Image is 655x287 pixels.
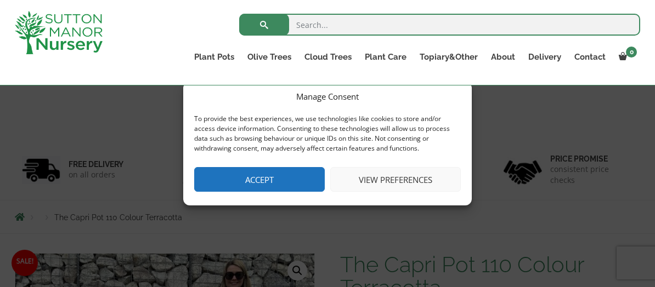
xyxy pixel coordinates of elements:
[241,49,298,65] a: Olive Trees
[413,49,484,65] a: Topiary&Other
[612,49,640,65] a: 0
[568,49,612,65] a: Contact
[188,49,241,65] a: Plant Pots
[330,167,461,192] button: View preferences
[194,114,460,153] div: To provide the best experiences, we use technologies like cookies to store and/or access device i...
[522,49,568,65] a: Delivery
[296,90,359,103] div: Manage Consent
[358,49,413,65] a: Plant Care
[626,47,637,58] span: 0
[239,14,640,36] input: Search...
[194,167,325,192] button: Accept
[15,11,103,54] img: logo
[298,49,358,65] a: Cloud Trees
[484,49,522,65] a: About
